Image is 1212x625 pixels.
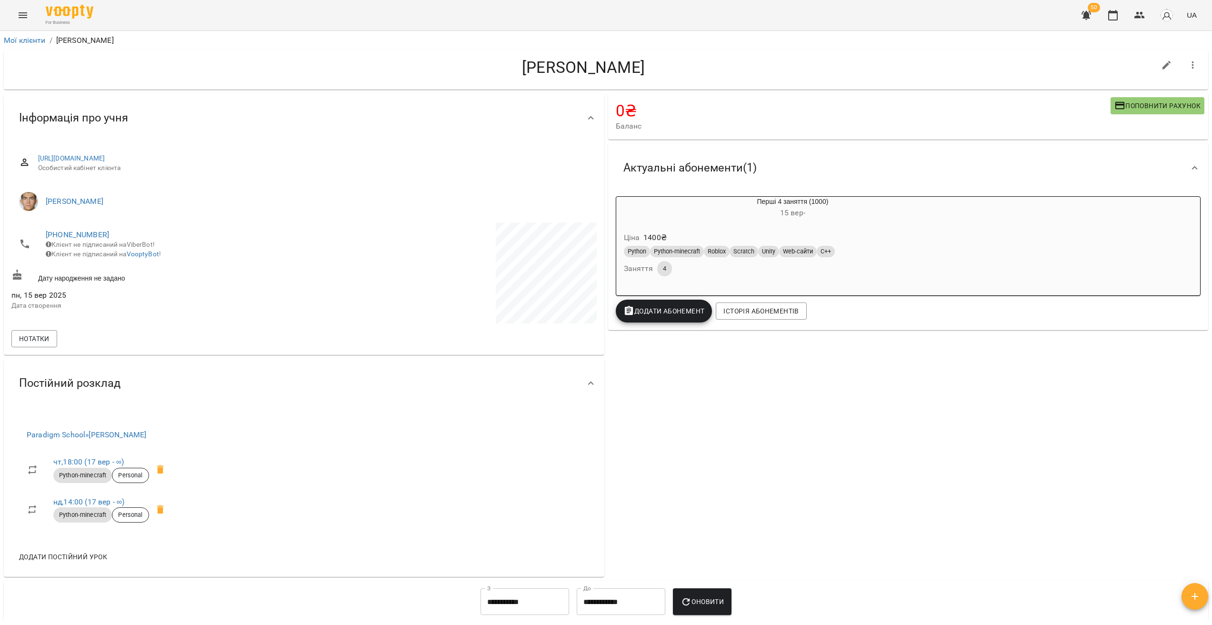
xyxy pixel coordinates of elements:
[673,588,731,615] button: Оновити
[11,290,302,301] span: пн, 15 вер 2025
[15,548,111,565] button: Додати постійний урок
[56,35,114,46] p: [PERSON_NAME]
[4,93,604,142] div: Інформація про учня
[1187,10,1197,20] span: UA
[1183,6,1201,24] button: UA
[730,247,758,256] span: Scratch
[112,471,148,480] span: Personal
[1111,97,1204,114] button: Поповнити рахунок
[19,192,38,211] img: Недайборщ Андрій Сергійович
[623,161,757,175] span: Актуальні абонементи ( 1 )
[616,197,970,220] div: Перші 4 заняття (1000)
[650,247,704,256] span: Python-minecraft
[817,247,835,256] span: C++
[11,58,1155,77] h4: [PERSON_NAME]
[38,154,105,162] a: [URL][DOMAIN_NAME]
[624,231,640,244] h6: Ціна
[4,36,46,45] a: Мої клієнти
[53,471,112,480] span: Python-minecraft
[11,330,57,347] button: Нотатки
[46,197,103,206] a: [PERSON_NAME]
[716,302,806,320] button: Історія абонементів
[19,551,107,563] span: Додати постійний урок
[704,247,730,256] span: Roblox
[624,247,650,256] span: Python
[608,143,1209,192] div: Актуальні абонементи(1)
[127,250,159,258] a: VooptyBot
[38,163,589,173] span: Особистий кабінет клієнта
[10,267,304,285] div: Дату народження не задано
[50,35,52,46] li: /
[624,262,653,275] h6: Заняття
[657,264,672,273] span: 4
[46,5,93,19] img: Voopty Logo
[19,111,128,125] span: Інформація про учня
[723,305,799,317] span: Історія абонементів
[53,511,112,519] span: Python-minecraft
[53,457,124,466] a: чт,18:00 (17 вер - ∞)
[1160,9,1173,22] img: avatar_s.png
[616,121,1111,132] span: Баланс
[779,247,817,256] span: Web-сайти
[46,20,93,26] span: For Business
[27,430,146,439] a: Paradigm School»[PERSON_NAME]
[780,208,805,217] span: 15 вер -
[11,301,302,311] p: Дата створення
[46,241,155,248] span: Клієнт не підписаний на ViberBot!
[19,333,50,344] span: Нотатки
[149,498,172,521] span: Видалити приватний урок Недайборщ Андрій Сергійович нд 14:00 клієнта Ребрина Максим
[616,197,970,288] button: Перші 4 заняття (1000)15 вер- Ціна1400₴PythonPython-minecraftRobloxScratchUnityWeb-сайтиC++Заняття4
[112,511,148,519] span: Personal
[1114,100,1201,111] span: Поповнити рахунок
[616,300,712,323] button: Додати Абонемент
[616,101,1111,121] h4: 0 ₴
[11,4,34,27] button: Menu
[19,376,120,391] span: Постійний розклад
[1088,3,1100,12] span: 50
[623,305,705,317] span: Додати Абонемент
[46,250,161,258] span: Клієнт не підписаний на !
[149,458,172,481] span: Видалити приватний урок Недайборщ Андрій Сергійович чт 18:00 клієнта Ребрина Максим
[46,230,109,239] a: [PHONE_NUMBER]
[681,596,724,607] span: Оновити
[643,232,667,243] p: 1400 ₴
[4,359,604,408] div: Постійний розклад
[4,35,1208,46] nav: breadcrumb
[758,247,779,256] span: Unity
[53,497,124,506] a: нд,14:00 (17 вер - ∞)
